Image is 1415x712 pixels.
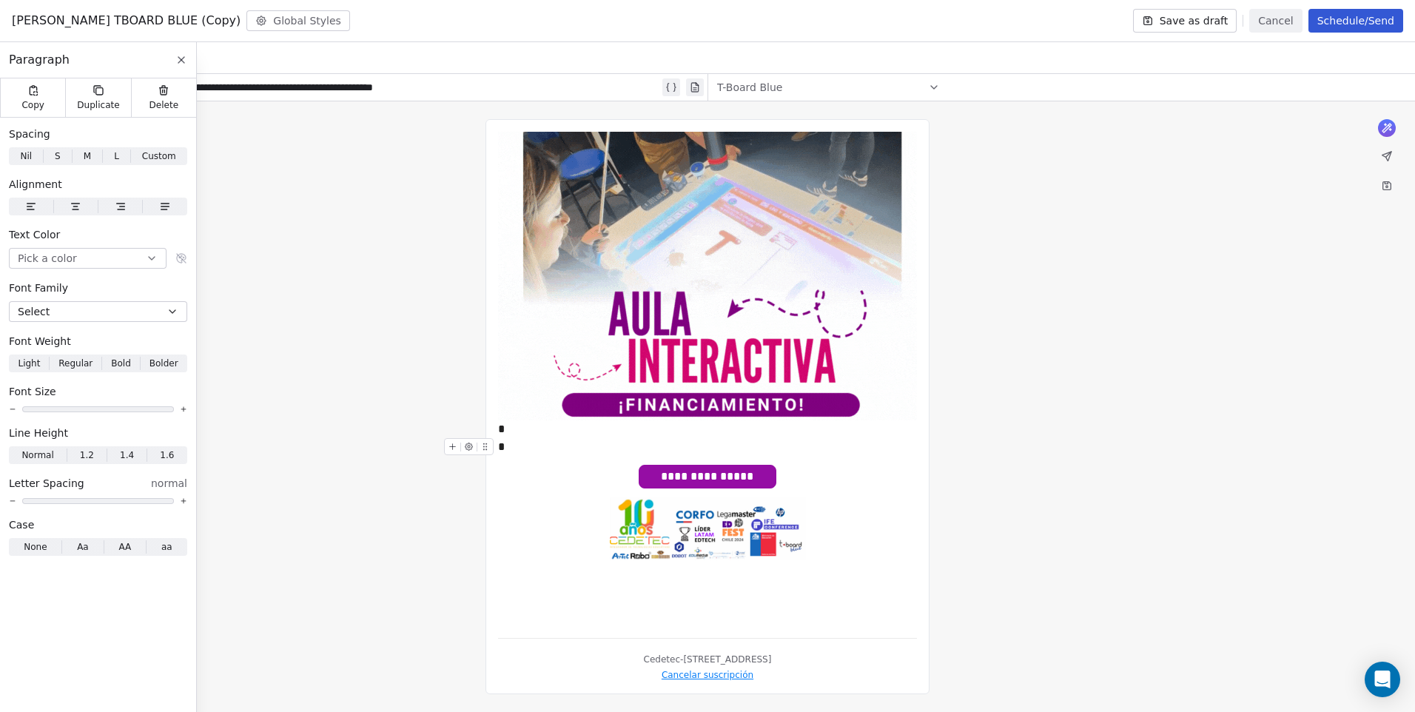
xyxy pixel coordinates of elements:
[161,540,172,554] span: aa
[9,384,56,399] span: Font Size
[80,449,94,462] span: 1.2
[1249,9,1302,33] button: Cancel
[24,540,47,554] span: None
[9,517,34,532] span: Case
[21,99,44,111] span: Copy
[77,99,119,111] span: Duplicate
[9,334,71,349] span: Font Weight
[9,476,84,491] span: Letter Spacing
[20,150,32,163] span: Nil
[149,99,179,111] span: Delete
[1308,9,1403,33] button: Schedule/Send
[142,150,176,163] span: Custom
[149,357,178,370] span: Bolder
[118,540,131,554] span: AA
[151,476,187,491] span: normal
[12,12,241,30] span: [PERSON_NAME] TBOARD BLUE (Copy)
[21,449,53,462] span: Normal
[9,51,70,69] span: Paragraph
[111,357,131,370] span: Bold
[77,540,89,554] span: Aa
[120,449,134,462] span: 1.4
[84,150,91,163] span: M
[9,248,167,269] button: Pick a color
[9,227,60,242] span: Text Color
[114,150,119,163] span: L
[9,426,68,440] span: Line Height
[58,357,93,370] span: Regular
[246,10,350,31] button: Global Styles
[160,449,174,462] span: 1.6
[18,357,40,370] span: Light
[9,281,68,295] span: Font Family
[55,150,61,163] span: S
[1133,9,1237,33] button: Save as draft
[717,80,782,95] span: T-Board Blue
[18,304,50,319] span: Select
[1365,662,1400,697] div: Open Intercom Messenger
[9,127,50,141] span: Spacing
[9,177,62,192] span: Alignment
